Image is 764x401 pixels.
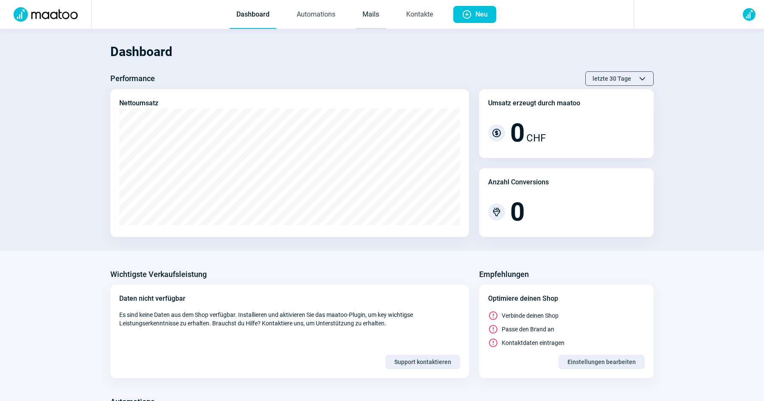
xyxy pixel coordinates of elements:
[510,199,525,225] span: 0
[479,268,529,281] h3: Empfehlungen
[356,1,386,29] a: Mails
[502,311,559,320] span: Verbinde deinen Shop
[567,355,636,369] span: Einstellungen bearbeiten
[230,1,276,29] a: Dashboard
[743,8,756,21] img: avatar
[385,355,460,369] button: Support kontaktieren
[502,339,565,347] span: Kontaktdaten eintragen
[290,1,342,29] a: Automations
[488,294,645,304] div: Optimiere deinen Shop
[8,7,83,22] img: Logo
[526,130,546,146] span: CHF
[394,355,451,369] span: Support kontaktieren
[119,311,460,328] span: Es sind keine Daten aus dem Shop verfügbar. Installieren und aktivieren Sie das maatoo-Plugin, um...
[110,37,654,66] h1: Dashboard
[119,98,158,108] div: Nettoumsatz
[110,268,207,281] h3: Wichtigste Verkaufsleistung
[110,72,155,85] h3: Performance
[510,120,525,146] span: 0
[559,355,645,369] button: Einstellungen bearbeiten
[488,98,580,108] div: Umsatz erzeugt durch maatoo
[488,177,549,187] div: Anzahl Conversions
[475,6,488,23] span: Neu
[502,325,554,333] span: Passe den Brand an
[399,1,440,29] a: Kontakte
[453,6,496,23] button: Neu
[593,72,631,85] span: letzte 30 Tage
[119,294,460,304] div: Daten nicht verfügbar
